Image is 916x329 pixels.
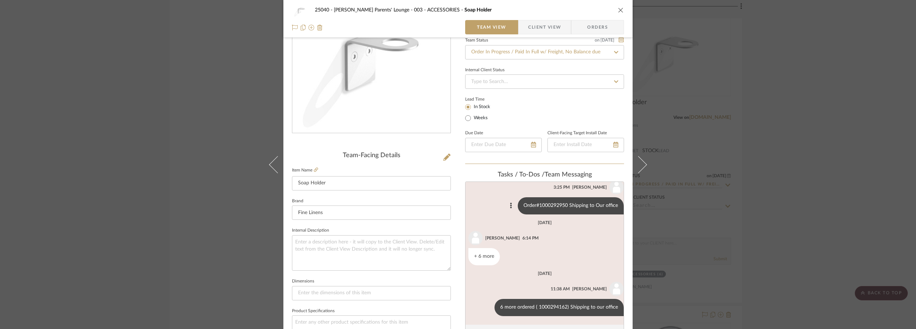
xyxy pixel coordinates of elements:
[292,176,451,190] input: Enter Item Name
[315,8,414,13] span: 25040 - [PERSON_NAME] Parents' Lounge
[547,131,607,135] label: Client-Facing Target Install Date
[292,286,451,300] input: Enter the dimensions of this item
[465,102,502,122] mat-radio-group: Select item type
[465,131,483,135] label: Due Date
[498,171,545,178] span: Tasks / To-Dos /
[465,96,502,102] label: Lead Time
[600,38,615,43] span: [DATE]
[609,180,624,194] img: user_avatar.png
[292,167,318,173] label: Item Name
[579,20,616,34] span: Orders
[292,309,335,313] label: Product Specifications
[518,197,624,214] div: Order#1000292950 Shipping to Our office
[292,205,451,220] input: Enter Brand
[595,38,600,42] span: on
[618,7,624,13] button: close
[472,115,488,121] label: Weeks
[547,138,624,152] input: Enter Install Date
[468,248,500,265] div: + 6 more
[528,20,561,34] span: Client View
[477,20,506,34] span: Team View
[292,280,314,283] label: Dimensions
[465,45,624,59] input: Type to Search…
[317,25,323,30] img: Remove from project
[468,231,483,245] img: user_avatar.png
[554,184,570,190] div: 3:25 PM
[292,3,309,17] img: 56cd2aed-a6fd-4b60-b21f-8e824d193342_48x40.jpg
[465,39,488,42] div: Team Status
[465,68,505,72] div: Internal Client Status
[292,229,329,232] label: Internal Description
[292,152,451,160] div: Team-Facing Details
[609,282,624,296] img: user_avatar.png
[465,74,624,89] input: Type to Search…
[551,286,570,292] div: 11:38 AM
[494,299,624,316] div: 6 more ordered ( 1000294162) Shipping to our office
[572,184,607,190] div: [PERSON_NAME]
[538,271,552,276] div: [DATE]
[572,286,607,292] div: [PERSON_NAME]
[292,199,303,203] label: Brand
[464,8,492,13] span: Soap Holder
[485,235,520,241] div: [PERSON_NAME]
[522,235,539,241] div: 6:14 PM
[472,104,490,110] label: In Stock
[538,220,552,225] div: [DATE]
[465,171,624,179] div: team Messaging
[414,8,464,13] span: 003 - ACCESSORIES
[465,138,542,152] input: Enter Due Date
